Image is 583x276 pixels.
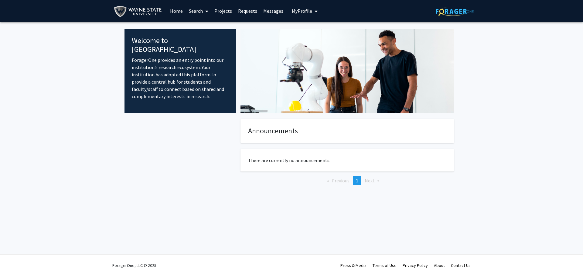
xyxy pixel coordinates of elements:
[340,263,367,268] a: Press & Media
[132,56,229,100] p: ForagerOne provides an entry point into our institution’s research ecosystem. Your institution ha...
[240,29,454,113] img: Cover Image
[260,0,286,22] a: Messages
[167,0,186,22] a: Home
[356,178,358,184] span: 1
[112,255,156,276] div: ForagerOne, LLC © 2025
[292,8,312,14] span: My Profile
[248,157,446,164] p: There are currently no announcements.
[240,176,454,185] ul: Pagination
[434,263,445,268] a: About
[211,0,235,22] a: Projects
[436,7,474,16] img: ForagerOne Logo
[5,249,26,271] iframe: Chat
[365,178,375,184] span: Next
[186,0,211,22] a: Search
[248,127,446,135] h4: Announcements
[451,263,471,268] a: Contact Us
[332,178,349,184] span: Previous
[403,263,428,268] a: Privacy Policy
[114,5,165,18] img: Wayne State University Logo
[373,263,397,268] a: Terms of Use
[132,36,229,54] h4: Welcome to [GEOGRAPHIC_DATA]
[235,0,260,22] a: Requests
